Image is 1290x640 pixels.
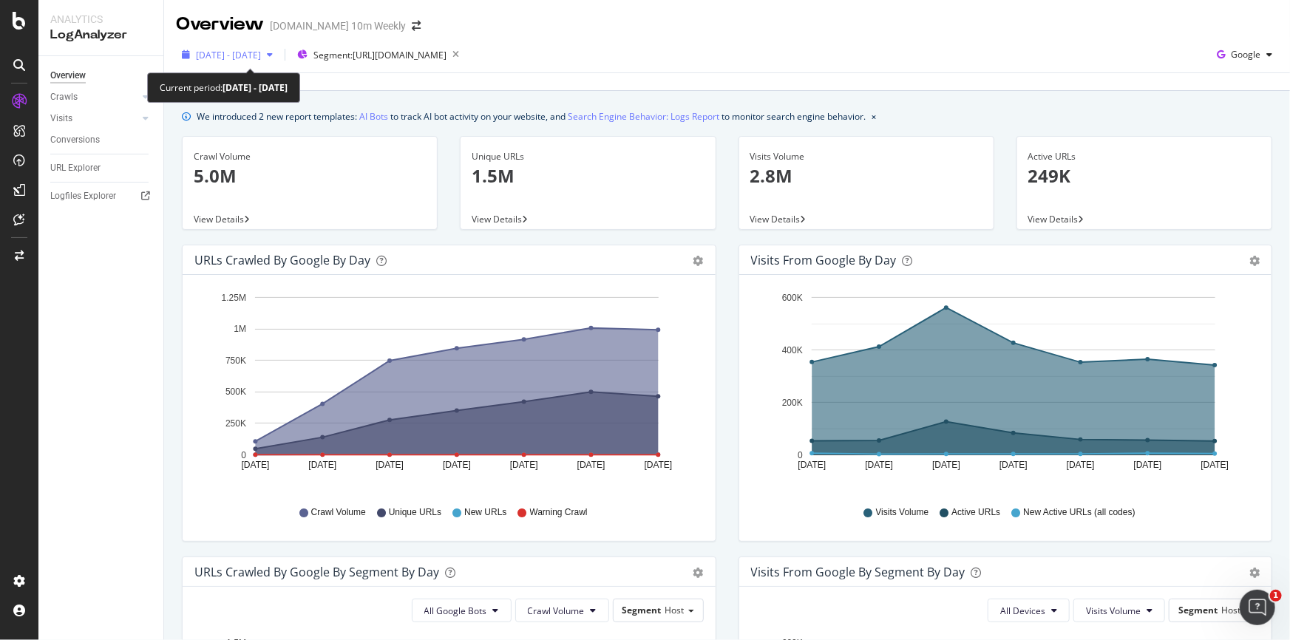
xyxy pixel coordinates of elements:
div: Current period: [160,79,288,96]
button: Segment:[URL][DOMAIN_NAME] [291,43,465,67]
div: Unique URLs [472,150,704,163]
text: [DATE] [577,460,605,470]
span: Warning Crawl [530,506,588,519]
div: [DOMAIN_NAME] 10m Weekly [270,18,406,33]
div: Visits from Google By Segment By Day [751,565,965,579]
span: Visits Volume [1086,605,1141,617]
span: Google [1231,48,1260,61]
span: New URLs [464,506,506,519]
text: [DATE] [645,460,673,470]
button: Crawl Volume [515,599,609,622]
a: URL Explorer [50,160,153,176]
text: 200K [781,398,802,408]
text: [DATE] [376,460,404,470]
text: 750K [225,355,246,366]
div: arrow-right-arrow-left [412,21,421,31]
text: 500K [225,387,246,398]
div: gear [1249,568,1260,578]
span: Unique URLs [389,506,441,519]
span: Segment: [URL][DOMAIN_NAME] [313,49,447,61]
text: 0 [798,450,803,460]
p: 1.5M [472,163,704,188]
div: LogAnalyzer [50,27,152,44]
text: [DATE] [1133,460,1161,470]
div: Logfiles Explorer [50,188,116,204]
a: Search Engine Behavior: Logs Report [568,109,719,124]
button: [DATE] - [DATE] [176,43,279,67]
span: Segment [622,604,662,616]
p: 2.8M [750,163,982,188]
div: URLs Crawled by Google by day [194,253,370,268]
text: [DATE] [932,460,960,470]
text: [DATE] [1201,460,1229,470]
text: [DATE] [798,460,826,470]
button: Google [1211,43,1278,67]
b: [DATE] - [DATE] [223,81,288,94]
span: View Details [750,213,801,225]
div: URLs Crawled by Google By Segment By Day [194,565,439,579]
span: All Devices [1000,605,1045,617]
text: 600K [781,293,802,303]
div: Crawl Volume [194,150,426,163]
span: New Active URLs (all codes) [1023,506,1135,519]
a: AI Bots [359,109,388,124]
p: 5.0M [194,163,426,188]
text: 250K [225,418,246,429]
a: Conversions [50,132,153,148]
div: info banner [182,109,1272,124]
span: 1 [1270,590,1282,602]
button: All Devices [988,599,1070,622]
span: Segment [1178,604,1218,616]
span: Active URLs [951,506,1000,519]
div: gear [693,256,704,266]
div: Visits from Google by day [751,253,897,268]
span: View Details [472,213,522,225]
text: 1M [234,324,246,335]
p: 249K [1028,163,1260,188]
div: Visits [50,111,72,126]
text: [DATE] [510,460,538,470]
span: Host [665,604,685,616]
text: 1.25M [222,293,246,303]
div: Conversions [50,132,100,148]
span: Crawl Volume [311,506,366,519]
a: Visits [50,111,138,126]
text: [DATE] [1066,460,1094,470]
div: We introduced 2 new report templates: to track AI bot activity on your website, and to monitor se... [197,109,866,124]
span: [DATE] - [DATE] [196,49,261,61]
text: [DATE] [443,460,471,470]
svg: A chart. [194,287,699,492]
span: View Details [1028,213,1079,225]
text: [DATE] [865,460,893,470]
svg: A chart. [751,287,1255,492]
span: Crawl Volume [528,605,585,617]
span: All Google Bots [424,605,487,617]
text: [DATE] [308,460,336,470]
button: Visits Volume [1073,599,1165,622]
text: [DATE] [999,460,1028,470]
button: close banner [868,106,880,127]
a: Overview [50,68,153,84]
a: Logfiles Explorer [50,188,153,204]
div: Overview [50,68,86,84]
div: Visits Volume [750,150,982,163]
text: 0 [241,450,246,460]
div: URL Explorer [50,160,101,176]
button: All Google Bots [412,599,512,622]
span: Visits Volume [876,506,929,519]
span: Host [1221,604,1240,616]
div: Overview [176,12,264,37]
div: Analytics [50,12,152,27]
div: Crawls [50,89,78,105]
div: gear [693,568,704,578]
text: [DATE] [242,460,270,470]
iframe: Intercom live chat [1240,590,1275,625]
text: 400K [781,345,802,355]
span: View Details [194,213,244,225]
div: Active URLs [1028,150,1260,163]
div: gear [1249,256,1260,266]
a: Crawls [50,89,138,105]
